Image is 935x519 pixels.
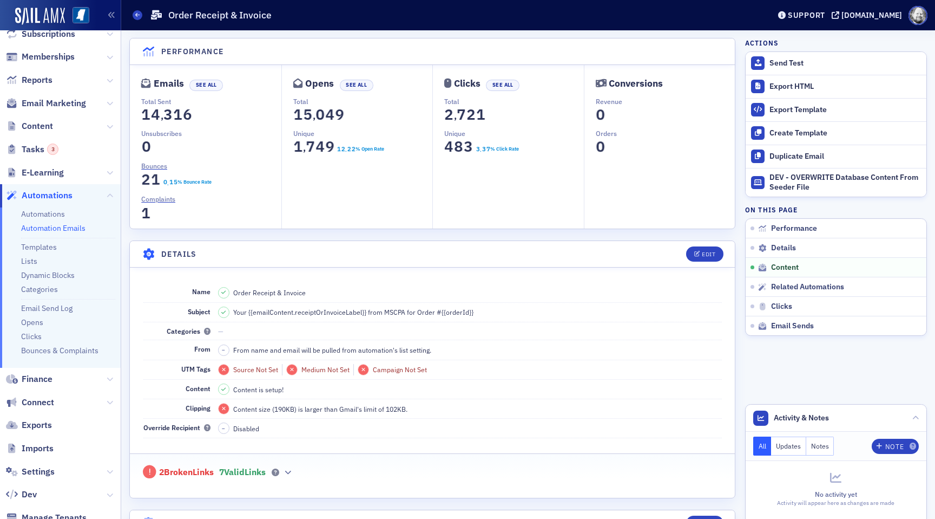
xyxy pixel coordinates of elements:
button: Send Test [746,52,926,75]
span: Disabled [233,424,259,433]
section: 21 [141,173,161,186]
section: 14,316 [141,108,193,121]
a: Create Template [746,121,926,145]
span: 2 [139,170,154,189]
span: 2 [464,105,479,124]
a: Templates [21,242,57,252]
section: 1,749 [293,140,335,153]
div: Send Test [769,59,921,68]
span: Reports [22,74,52,86]
span: Complaints [141,194,175,204]
a: Automation Emails [21,223,85,233]
div: Opens [305,81,334,87]
a: Email Send Log [21,303,73,313]
span: From name and email will be pulled from automation's list setting. [233,345,431,355]
span: Automations [22,190,73,202]
div: Export HTML [769,82,921,92]
div: % Open Rate [355,145,384,153]
section: 2,721 [444,108,486,121]
span: Finance [22,373,52,385]
a: Automations [21,209,65,219]
span: . [345,146,347,154]
span: 0 [313,105,327,124]
span: Subscriptions [22,28,75,40]
span: Campaign Not Set [373,365,427,374]
a: Tasks3 [6,144,58,155]
span: 5 [300,105,315,124]
p: Total Sent [141,96,281,106]
span: Dev [22,489,37,501]
span: E-Learning [22,167,64,179]
span: 1 [168,177,174,187]
span: 0 [162,177,168,187]
span: Email Marketing [22,98,86,109]
button: See All [486,80,519,91]
span: 1 [336,144,341,154]
span: Content size (190KB) is larger than Gmail's limit of 102KB. [233,404,407,414]
span: 2 [442,105,457,124]
span: , [454,108,457,123]
h4: Actions [745,38,779,48]
span: 1 [291,105,305,124]
span: – [222,346,225,354]
a: Memberships [6,51,75,63]
div: % Click Rate [490,145,519,153]
div: Edit [702,251,715,257]
section: 1 [141,207,151,219]
span: Bounces [141,161,167,171]
span: 2 [346,144,352,154]
section: 0 [141,140,151,153]
span: , [313,108,315,123]
span: , [161,108,163,123]
button: All [753,437,772,456]
div: % Bounce Rate [177,178,212,186]
section: 12.22 [337,145,355,153]
span: Imports [22,443,54,455]
a: Export HTML [746,75,926,98]
div: No activity yet [753,489,919,499]
span: From [194,345,210,353]
a: Bounces & Complaints [21,346,98,355]
a: Content [6,120,53,132]
span: 4 [313,137,327,156]
span: 6 [181,105,195,124]
span: 9 [332,105,347,124]
span: Order Receipt & Invoice [233,288,306,297]
span: Content [22,120,53,132]
span: 0 [139,137,154,156]
span: Connect [22,397,54,408]
button: See All [189,80,223,91]
div: Note [885,444,904,450]
span: — [218,327,223,335]
button: Edit [686,246,723,262]
span: Profile [908,6,927,25]
a: Connect [6,397,54,408]
a: Clicks [21,332,42,341]
span: Memberships [22,51,75,63]
div: Emails [154,81,184,87]
span: 1 [291,137,305,156]
a: E-Learning [6,167,64,179]
span: 3 [475,144,480,154]
section: 0.15 [163,178,177,186]
section: 483 [444,140,473,153]
button: [DOMAIN_NAME] [832,11,906,19]
a: View Homepage [65,7,89,25]
h4: Details [161,249,197,260]
a: Subscriptions [6,28,75,40]
span: 4 [442,137,457,156]
img: SailAMX [73,7,89,24]
span: . [480,146,482,154]
section: 0 [596,108,605,121]
button: Note [872,439,919,454]
span: 3 [161,105,176,124]
span: Clipping [186,404,210,412]
a: Categories [21,284,58,294]
span: 3 [462,137,476,156]
span: Categories [167,327,210,335]
span: Your {{emailContent.receiptOrInvoiceLabel}} from MSCPA for Order #{{orderId}} [233,307,473,317]
span: Settings [22,466,55,478]
a: Finance [6,373,52,385]
p: Orders [596,128,735,138]
a: Opens [21,317,43,327]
